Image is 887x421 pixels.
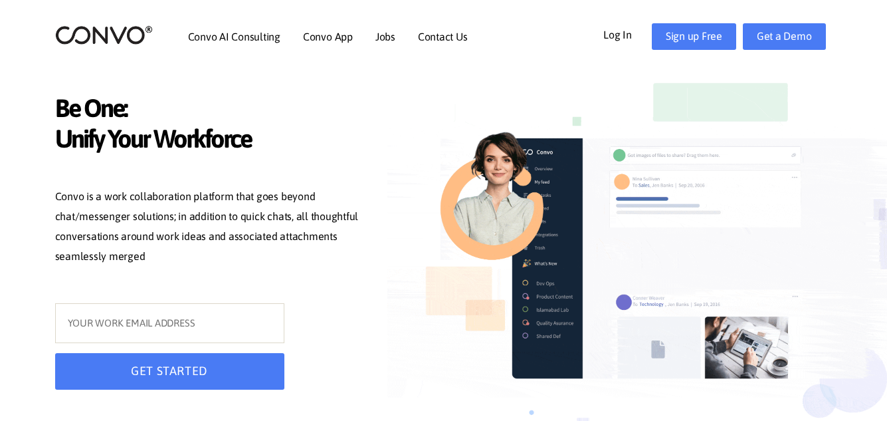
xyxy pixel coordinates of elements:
[375,31,395,42] a: Jobs
[55,187,367,269] p: Convo is a work collaboration platform that goes beyond chat/messenger solutions; in addition to ...
[743,23,826,50] a: Get a Demo
[55,124,367,158] span: Unify Your Workforce
[303,31,353,42] a: Convo App
[418,31,468,42] a: Contact Us
[652,23,736,50] a: Sign up Free
[188,31,280,42] a: Convo AI Consulting
[55,93,367,127] span: Be One:
[55,303,284,343] input: YOUR WORK EMAIL ADDRESS
[55,25,153,45] img: logo_2.png
[603,23,652,45] a: Log In
[55,353,284,390] button: GET STARTED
